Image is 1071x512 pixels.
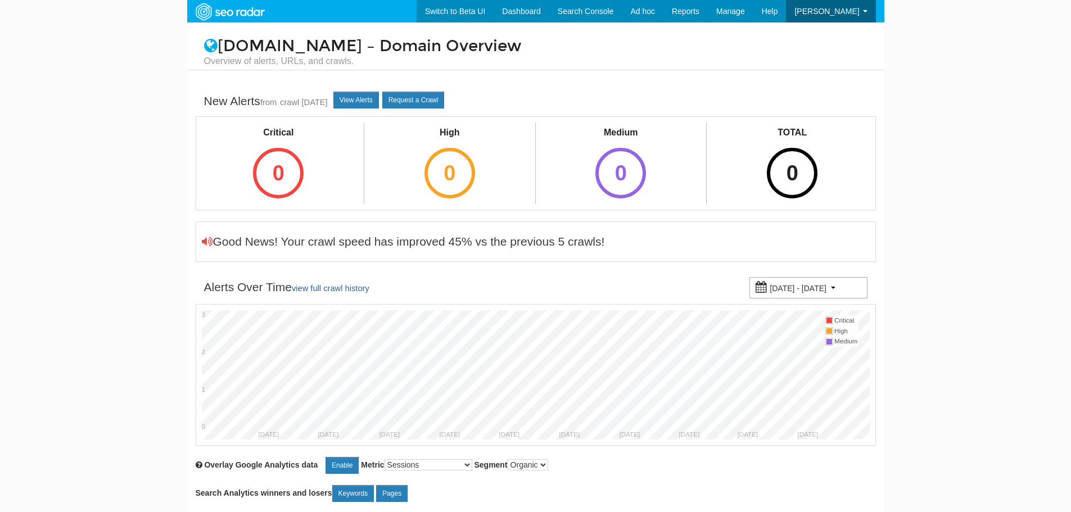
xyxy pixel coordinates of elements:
div: 0 [253,148,304,198]
div: TOTAL [757,126,828,139]
td: Critical [834,315,858,326]
select: Metric [385,459,472,470]
span: [PERSON_NAME] [794,7,859,16]
a: Keywords [332,485,374,502]
div: Medium [585,126,656,139]
img: SEORadar [191,2,269,22]
div: New Alerts [204,93,328,111]
small: Overview of alerts, URLs, and crawls. [204,55,867,67]
td: High [834,326,858,337]
a: view full crawl history [292,284,369,293]
span: Reports [672,7,699,16]
a: Pages [376,485,408,502]
div: Good News! Your crawl speed has improved 45% vs the previous 5 crawls! [202,233,605,250]
a: Enable [326,457,359,474]
span: Ad hoc [630,7,655,16]
a: View Alerts [333,92,379,108]
span: Overlay chart with Google Analytics data [204,460,318,469]
div: 0 [595,148,646,198]
div: Alerts Over Time [204,279,369,297]
td: Medium [834,336,858,347]
a: crawl [DATE] [280,98,328,107]
div: 0 [424,148,475,198]
span: Manage [716,7,745,16]
div: 0 [767,148,817,198]
label: Metric [361,459,472,470]
small: [DATE] - [DATE] [770,284,826,293]
span: Search Console [558,7,614,16]
select: Segment [508,459,548,470]
h1: [DOMAIN_NAME] – Domain Overview [196,38,876,67]
span: Help [762,7,778,16]
label: Segment [474,459,548,470]
div: High [414,126,485,139]
small: from [260,98,277,107]
label: Search Analytics winners and losers [196,485,408,502]
a: Request a Crawl [382,92,445,108]
div: Critical [243,126,314,139]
